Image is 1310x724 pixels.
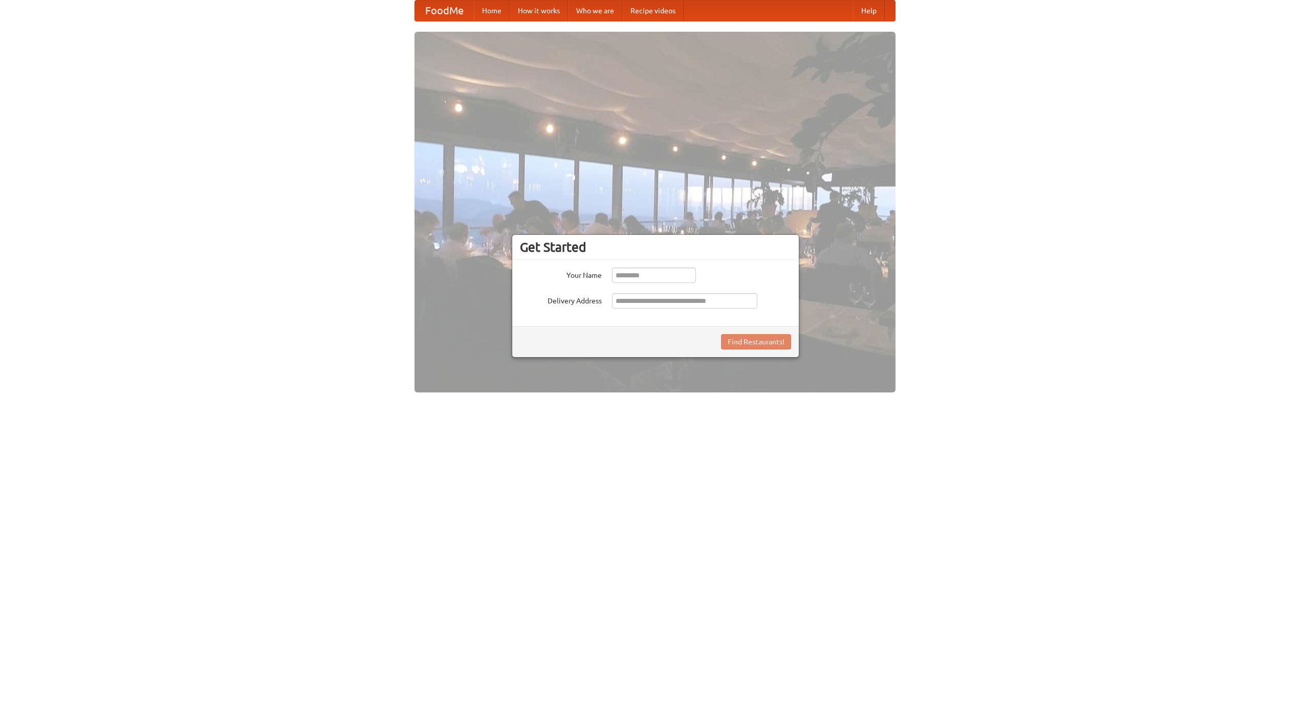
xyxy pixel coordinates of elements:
a: Who we are [568,1,622,21]
a: FoodMe [415,1,474,21]
label: Delivery Address [520,293,602,306]
a: Help [853,1,885,21]
a: How it works [510,1,568,21]
a: Recipe videos [622,1,684,21]
a: Home [474,1,510,21]
label: Your Name [520,268,602,280]
h3: Get Started [520,239,791,255]
button: Find Restaurants! [721,334,791,349]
